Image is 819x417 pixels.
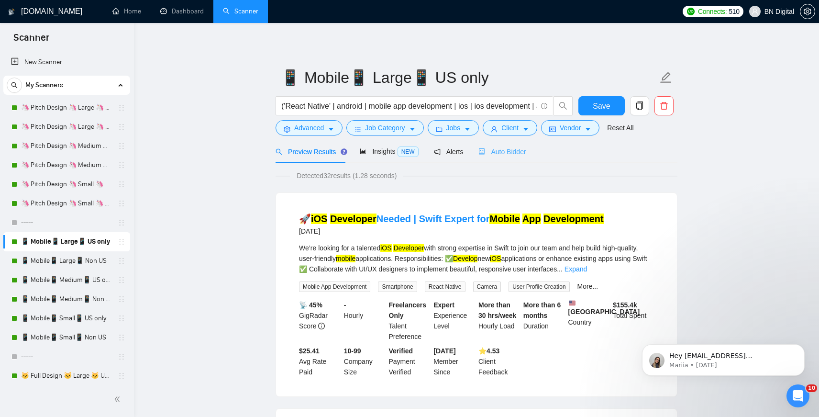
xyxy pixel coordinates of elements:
[433,301,454,309] b: Expert
[786,384,809,407] iframe: Intercom live chat
[276,148,282,155] span: search
[543,214,604,224] mark: Development
[478,301,516,319] b: More than 30 hrs/week
[318,323,325,329] span: info-circle
[7,82,22,89] span: search
[21,232,112,251] a: 📱 Mobile📱 Large📱 US only
[389,347,413,355] b: Verified
[630,96,649,115] button: copy
[476,300,521,342] div: Hourly Load
[541,103,547,109] span: info-circle
[118,180,125,188] span: holder
[593,100,610,112] span: Save
[7,78,22,93] button: search
[21,136,112,156] a: 🦄 Pitch Design 🦄 Medium 🦄 US Only
[611,300,656,342] div: Total Spent
[112,7,141,15] a: homeHome
[330,214,376,224] mark: Developer
[299,225,604,237] div: [DATE]
[453,255,477,262] mark: Develop
[336,255,355,262] mark: mobile
[393,244,424,252] mark: Developer
[118,334,125,341] span: holder
[118,276,125,284] span: holder
[21,98,112,117] a: 🦄 Pitch Design 🦄 Large 🦄 US Only
[549,125,556,133] span: idcard
[8,4,15,20] img: logo
[409,125,416,133] span: caret-down
[436,125,443,133] span: folder
[557,265,563,273] span: ...
[281,100,537,112] input: Search Freelance Jobs...
[389,301,427,319] b: Freelancers Only
[729,6,739,17] span: 510
[378,282,417,292] span: Smartphone
[21,117,112,136] a: 🦄 Pitch Design 🦄 Large 🦄 Non US
[522,214,541,224] mark: App
[446,123,461,133] span: Jobs
[25,76,63,95] span: My Scanners
[800,8,815,15] a: setting
[118,219,125,226] span: holder
[501,123,519,133] span: Client
[464,125,471,133] span: caret-down
[160,7,204,15] a: dashboardDashboard
[21,270,112,290] a: 📱 Mobile📱 Medium📱 US only
[344,301,346,309] b: -
[553,96,573,115] button: search
[425,282,465,292] span: React Native
[118,161,125,169] span: holder
[660,71,672,84] span: edit
[554,101,572,110] span: search
[628,324,819,391] iframe: Intercom notifications message
[118,257,125,265] span: holder
[478,148,526,156] span: Auto Bidder
[118,238,125,246] span: holder
[6,31,57,51] span: Scanner
[340,147,348,156] div: Tooltip anchor
[655,101,673,110] span: delete
[290,170,403,181] span: Detected 32 results (1.28 seconds)
[613,301,637,309] b: $ 155.4k
[354,125,361,133] span: bars
[631,101,649,110] span: copy
[566,300,611,342] div: Country
[284,125,290,133] span: setting
[118,295,125,303] span: holder
[21,366,112,385] a: 🐱 Full Design 🐱 Large 🐱 US Only
[752,8,758,15] span: user
[299,243,654,274] div: We’re looking for a talented with strong expertise in Swift to join our team and help build high-...
[21,251,112,270] a: 📱 Mobile📱 Large📱 Non US
[560,123,581,133] span: Vendor
[118,315,125,322] span: holder
[800,8,815,15] span: setting
[346,120,423,135] button: barsJob Categorycaret-down
[687,8,695,15] img: upwork-logo.png
[585,125,591,133] span: caret-down
[3,53,130,72] li: New Scanner
[118,353,125,361] span: holder
[478,148,485,155] span: robot
[11,53,122,72] a: New Scanner
[118,142,125,150] span: holder
[114,394,123,404] span: double-left
[299,282,370,292] span: Mobile App Development
[569,300,576,306] img: 🇺🇸
[276,120,343,135] button: settingAdvancedcaret-down
[521,300,566,342] div: Duration
[311,214,327,224] mark: iOS
[476,346,521,377] div: Client Feedback
[698,6,727,17] span: Connects:
[491,125,498,133] span: user
[21,194,112,213] a: 🦄 Pitch Design 🦄 Small 🦄 Non US
[299,301,322,309] b: 📡 45%
[490,255,501,262] mark: iOS
[523,301,561,319] b: More than 6 months
[509,282,569,292] span: User Profile Creation
[276,148,344,156] span: Preview Results
[473,282,501,292] span: Camera
[299,214,604,224] a: 🚀iOS DeveloperNeeded | Swift Expert forMobile App Development
[21,328,112,347] a: 📱 Mobile📱 Small📱 Non US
